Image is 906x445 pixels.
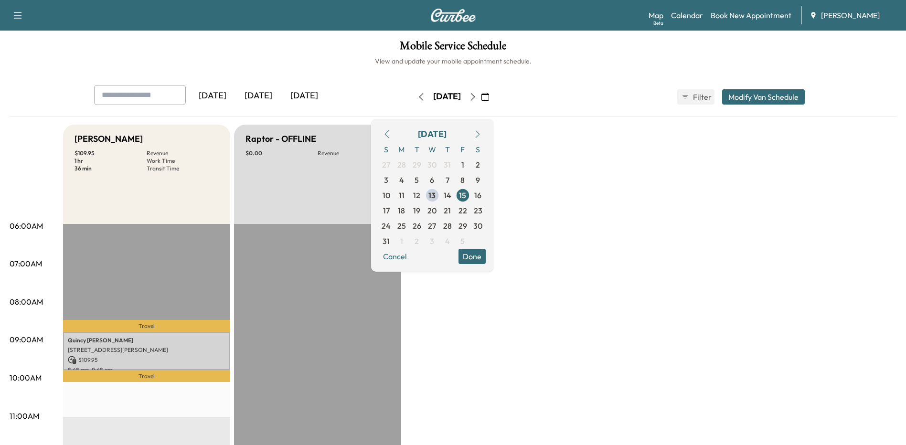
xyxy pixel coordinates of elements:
span: 7 [446,174,449,186]
span: 15 [459,190,466,201]
p: 11:00AM [10,410,39,422]
p: 07:00AM [10,258,42,269]
span: 26 [413,220,421,232]
span: 22 [458,205,467,216]
div: [DATE] [418,127,447,141]
span: 29 [458,220,467,232]
p: Travel [63,320,230,331]
p: 1 hr [75,157,147,165]
span: 5 [460,235,465,247]
p: 8:48 am - 9:48 am [68,366,225,374]
span: S [379,142,394,157]
a: MapBeta [649,10,663,21]
h6: View and update your mobile appointment schedule. [10,56,896,66]
p: $ 109.95 [68,356,225,364]
span: 14 [444,190,451,201]
span: W [425,142,440,157]
span: 30 [473,220,482,232]
span: 19 [413,205,420,216]
p: 09:00AM [10,334,43,345]
div: Beta [653,20,663,27]
button: Cancel [379,249,411,264]
span: 27 [382,159,390,170]
span: 27 [428,220,436,232]
p: 36 min [75,165,147,172]
span: 9 [476,174,480,186]
span: 17 [383,205,390,216]
span: 1 [400,235,403,247]
span: 3 [384,174,388,186]
span: 24 [382,220,391,232]
p: 10:00AM [10,372,42,383]
p: Revenue [147,149,219,157]
p: $ 109.95 [75,149,147,157]
span: 3 [430,235,434,247]
span: 2 [415,235,419,247]
span: S [470,142,486,157]
h1: Mobile Service Schedule [10,40,896,56]
span: 12 [413,190,420,201]
div: [DATE] [190,85,235,107]
span: F [455,142,470,157]
span: 4 [445,235,450,247]
span: 21 [444,205,451,216]
div: [DATE] [281,85,327,107]
span: 28 [443,220,452,232]
p: 06:00AM [10,220,43,232]
span: 11 [399,190,405,201]
span: 20 [427,205,437,216]
span: 29 [413,159,421,170]
span: T [409,142,425,157]
p: 08:00AM [10,296,43,307]
span: 13 [428,190,436,201]
h5: [PERSON_NAME] [75,132,143,146]
button: Modify Van Schedule [722,89,805,105]
span: 4 [399,174,404,186]
span: 1 [461,159,464,170]
button: Done [458,249,486,264]
div: [DATE] [433,91,461,103]
p: Quincy [PERSON_NAME] [68,337,225,344]
span: 10 [383,190,390,201]
span: Filter [693,91,710,103]
p: Transit Time [147,165,219,172]
span: 30 [427,159,437,170]
img: Curbee Logo [430,9,476,22]
div: [DATE] [235,85,281,107]
span: 28 [397,159,406,170]
p: $ 0.00 [245,149,318,157]
a: Calendar [671,10,703,21]
span: [PERSON_NAME] [821,10,880,21]
h5: Raptor - OFFLINE [245,132,316,146]
span: 23 [474,205,482,216]
span: 16 [474,190,481,201]
span: M [394,142,409,157]
span: 2 [476,159,480,170]
span: 6 [430,174,434,186]
span: 5 [415,174,419,186]
span: 18 [398,205,405,216]
a: Book New Appointment [711,10,791,21]
span: 31 [383,235,390,247]
span: 25 [397,220,406,232]
p: Revenue [318,149,390,157]
span: 8 [460,174,465,186]
p: [STREET_ADDRESS][PERSON_NAME] [68,346,225,354]
button: Filter [677,89,714,105]
span: 31 [444,159,451,170]
span: T [440,142,455,157]
p: Travel [63,370,230,381]
p: Work Time [147,157,219,165]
